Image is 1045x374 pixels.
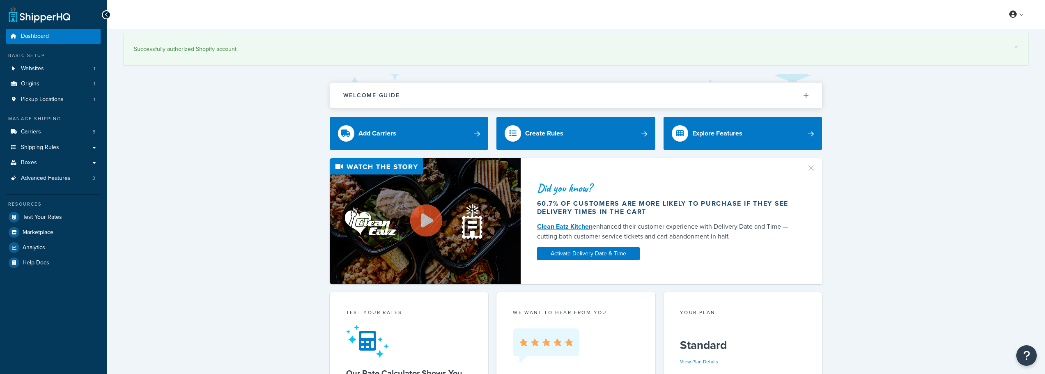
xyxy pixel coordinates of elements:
[6,210,101,225] a: Test Your Rates
[6,225,101,240] a: Marketplace
[6,201,101,208] div: Resources
[525,128,563,139] div: Create Rules
[6,76,101,92] a: Origins1
[680,309,806,318] div: Your Plan
[6,29,101,44] a: Dashboard
[21,96,64,103] span: Pickup Locations
[23,214,62,221] span: Test Your Rates
[537,200,797,216] div: 60.7% of customers are more likely to purchase if they see delivery times in the cart
[94,65,95,72] span: 1
[23,259,49,266] span: Help Docs
[537,222,797,241] div: enhanced their customer experience with Delivery Date and Time — cutting both customer service ti...
[21,80,39,87] span: Origins
[537,247,640,260] a: Activate Delivery Date & Time
[6,255,101,270] a: Help Docs
[21,128,41,135] span: Carriers
[21,175,71,182] span: Advanced Features
[346,309,472,318] div: Test your rates
[6,115,101,122] div: Manage Shipping
[94,96,95,103] span: 1
[692,128,742,139] div: Explore Features
[6,61,101,76] li: Websites
[21,33,49,40] span: Dashboard
[6,124,101,140] li: Carriers
[6,155,101,170] a: Boxes
[6,124,101,140] a: Carriers5
[537,222,593,231] a: Clean Eatz Kitchen
[92,128,95,135] span: 5
[343,92,400,99] h2: Welcome Guide
[6,92,101,107] a: Pickup Locations1
[21,65,44,72] span: Websites
[6,240,101,255] a: Analytics
[6,140,101,155] a: Shipping Rules
[330,158,521,284] img: Video thumbnail
[134,44,1018,55] div: Successfully authorized Shopify account
[6,52,101,59] div: Basic Setup
[23,244,45,251] span: Analytics
[92,175,95,182] span: 3
[21,144,59,151] span: Shipping Rules
[330,117,489,150] a: Add Carriers
[6,61,101,76] a: Websites1
[680,358,718,365] a: View Plan Details
[1015,44,1018,50] a: ×
[330,83,822,108] button: Welcome Guide
[537,182,797,194] div: Did you know?
[94,80,95,87] span: 1
[513,309,639,316] p: we want to hear from you
[1016,345,1037,366] button: Open Resource Center
[680,339,806,352] h5: Standard
[23,229,53,236] span: Marketplace
[6,171,101,186] a: Advanced Features3
[6,76,101,92] li: Origins
[21,159,37,166] span: Boxes
[6,92,101,107] li: Pickup Locations
[496,117,655,150] a: Create Rules
[664,117,822,150] a: Explore Features
[358,128,396,139] div: Add Carriers
[6,171,101,186] li: Advanced Features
